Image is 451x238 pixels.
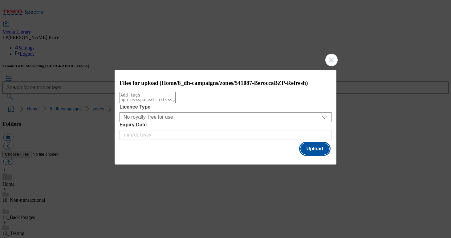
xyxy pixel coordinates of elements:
label: Expiry Date [120,122,331,128]
h3: Files for upload (Home/8_dh-campaigns/zones/541087-BeroccaBZP-Refresh) [120,80,331,86]
button: Close Modal [325,54,338,66]
label: Licence Type [120,104,331,110]
div: Modal [115,70,336,165]
button: Upload [300,143,329,155]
